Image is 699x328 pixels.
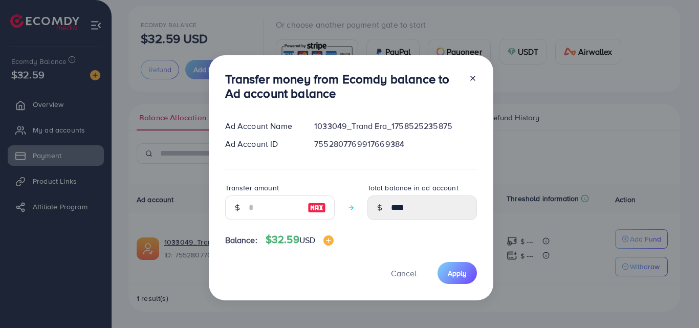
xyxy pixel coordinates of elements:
[217,138,307,150] div: Ad Account ID
[656,282,691,320] iframe: Chat
[299,234,315,246] span: USD
[266,233,334,246] h4: $32.59
[323,235,334,246] img: image
[438,262,477,284] button: Apply
[225,234,257,246] span: Balance:
[448,268,467,278] span: Apply
[367,183,458,193] label: Total balance in ad account
[391,268,417,279] span: Cancel
[308,202,326,214] img: image
[378,262,429,284] button: Cancel
[217,120,307,132] div: Ad Account Name
[225,183,279,193] label: Transfer amount
[306,138,485,150] div: 7552807769917669384
[306,120,485,132] div: 1033049_Trand Era_1758525235875
[225,72,461,101] h3: Transfer money from Ecomdy balance to Ad account balance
